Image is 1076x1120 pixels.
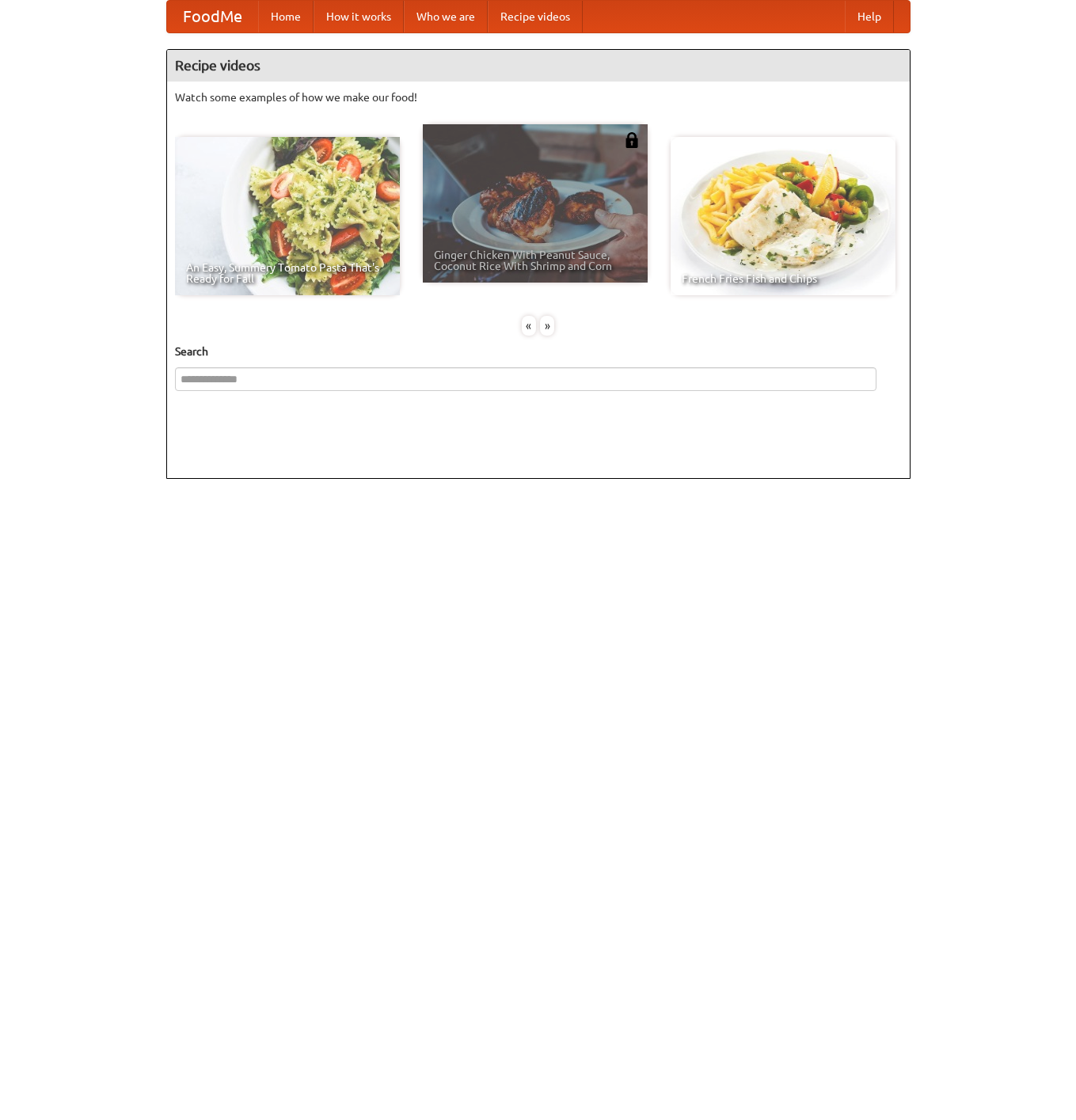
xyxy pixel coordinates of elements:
p: Watch some examples of how we make our food! [175,89,902,105]
h5: Search [175,344,902,359]
a: An Easy, Summery Tomato Pasta That's Ready for Fall [175,137,400,295]
span: French Fries Fish and Chips [682,273,884,284]
a: Who we are [404,1,488,32]
a: Home [258,1,314,32]
span: An Easy, Summery Tomato Pasta That's Ready for Fall [186,262,389,284]
h4: Recipe videos [167,50,910,82]
img: 483408.png [624,132,640,148]
a: FoodMe [167,1,258,32]
a: How it works [314,1,404,32]
a: Help [845,1,894,32]
div: « [522,316,536,336]
div: » [540,316,554,336]
a: Recipe videos [488,1,583,32]
a: French Fries Fish and Chips [671,137,895,295]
